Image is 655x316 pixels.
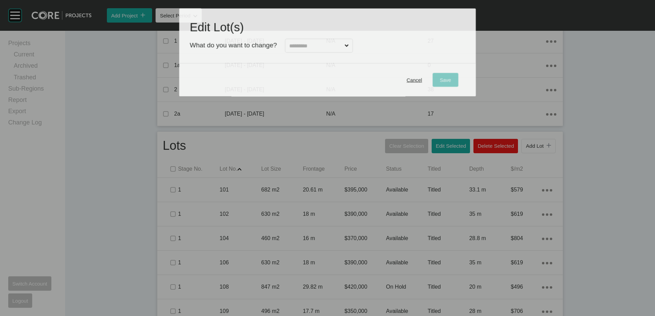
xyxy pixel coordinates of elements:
[399,73,429,87] button: Cancel
[190,19,465,35] h1: Edit Lot(s)
[433,73,458,87] button: Save
[190,40,277,50] p: What do you want to change?
[343,39,350,52] span: Close menu...
[440,77,451,83] span: Save
[407,77,422,83] span: Cancel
